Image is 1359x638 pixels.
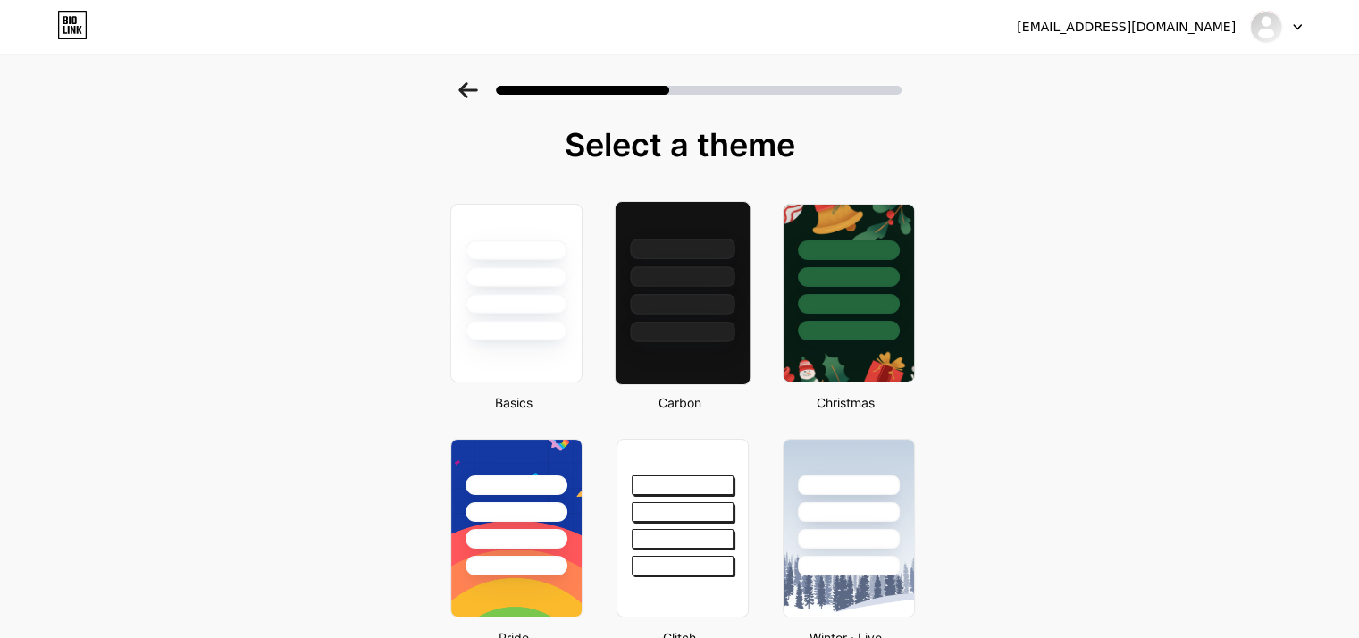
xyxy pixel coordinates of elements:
div: Carbon [611,393,749,412]
div: [EMAIL_ADDRESS][DOMAIN_NAME] [1017,18,1236,37]
div: Basics [445,393,583,412]
img: picklegenes [1249,10,1283,44]
div: Select a theme [443,127,917,163]
div: Christmas [777,393,915,412]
